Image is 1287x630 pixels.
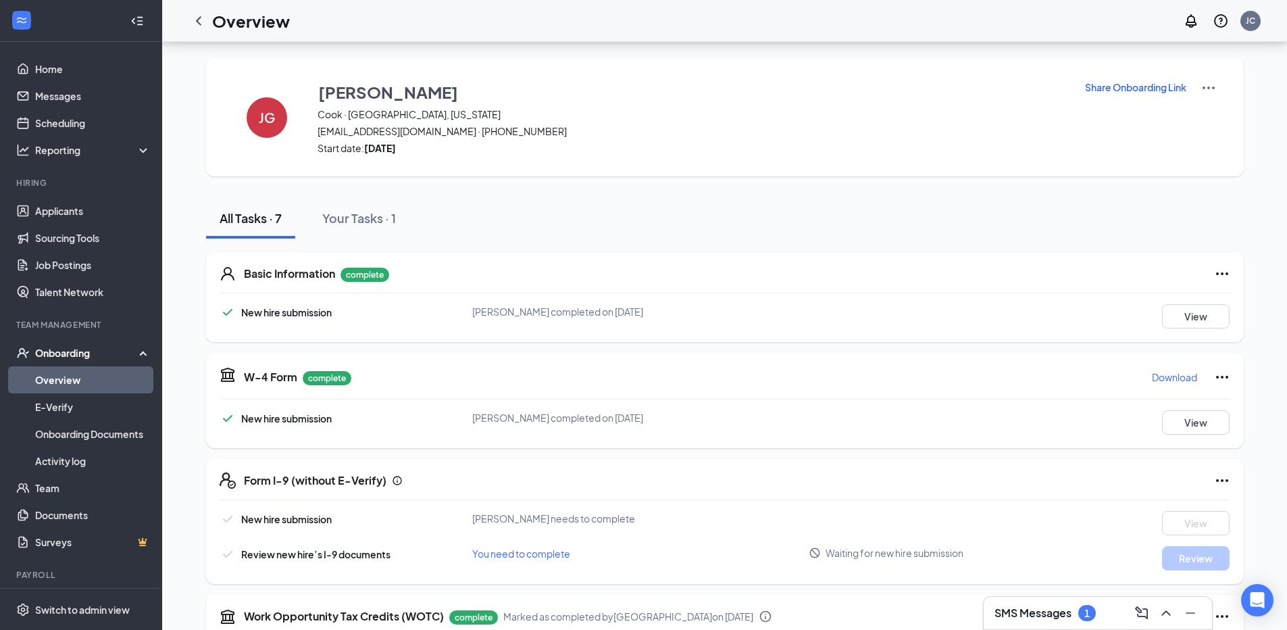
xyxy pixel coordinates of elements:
[1152,370,1197,384] p: Download
[241,513,332,525] span: New hire submission
[244,473,386,488] h5: Form I-9 (without E-Verify)
[16,346,30,360] svg: UserCheck
[35,110,151,137] a: Scheduling
[1241,584,1273,616] div: Open Intercom Messenger
[994,606,1071,621] h3: SMS Messages
[220,266,236,282] svg: User
[35,278,151,306] a: Talent Network
[340,268,389,282] p: complete
[472,512,635,525] span: [PERSON_NAME] needs to complete
[1214,266,1230,282] svg: Ellipses
[1201,80,1217,96] img: More Actions
[212,9,290,32] h1: Overview
[35,366,151,393] a: Overview
[130,14,144,28] svg: Collapse
[1214,608,1230,625] svg: Ellipses
[318,124,1067,138] span: [EMAIL_ADDRESS][DOMAIN_NAME] · [PHONE_NUMBER]
[1162,511,1230,535] button: View
[220,366,236,383] svg: TaxGovernmentIcon
[322,210,396,226] div: Your Tasks · 1
[1162,304,1230,329] button: View
[16,569,148,581] div: Payroll
[1214,369,1230,385] svg: Ellipses
[244,609,444,624] h5: Work Opportunity Tax Credits (WOTC)
[35,447,151,475] a: Activity log
[472,306,643,318] span: [PERSON_NAME] completed on [DATE]
[1158,605,1174,621] svg: ChevronUp
[449,610,498,625] p: complete
[244,370,297,385] h5: W-4 Form
[318,80,458,103] h3: [PERSON_NAME]
[220,410,236,427] svg: Checkmark
[16,319,148,331] div: Team Management
[35,603,130,616] div: Switch to admin view
[220,304,236,320] svg: Checkmark
[1084,608,1090,619] div: 1
[35,420,151,447] a: Onboarding Documents
[318,80,1067,104] button: [PERSON_NAME]
[35,346,139,360] div: Onboarding
[1155,602,1177,624] button: ChevronUp
[1151,366,1198,388] button: Download
[1131,602,1153,624] button: ComposeMessage
[35,475,151,502] a: Team
[241,412,332,425] span: New hire submission
[1134,605,1150,621] svg: ComposeMessage
[15,14,28,27] svg: WorkstreamLogo
[259,113,275,122] h4: JG
[16,143,30,157] svg: Analysis
[35,393,151,420] a: E-Verify
[35,55,151,82] a: Home
[16,603,30,616] svg: Settings
[244,266,335,281] h5: Basic Information
[472,548,570,560] span: You need to complete
[759,610,772,623] svg: Info
[364,142,396,154] strong: [DATE]
[35,529,151,556] a: SurveysCrown
[35,143,151,157] div: Reporting
[35,224,151,251] a: Sourcing Tools
[16,177,148,189] div: Hiring
[35,251,151,278] a: Job Postings
[809,547,821,559] svg: Blocked
[1213,13,1229,29] svg: QuestionInfo
[1162,410,1230,435] button: View
[392,475,403,486] svg: Info
[503,610,753,623] span: Marked as completed by [GEOGRAPHIC_DATA] on [DATE]
[1214,472,1230,489] svg: Ellipses
[220,546,236,562] svg: Checkmark
[233,80,301,155] button: JG
[303,371,351,385] p: complete
[318,141,1067,155] span: Start date:
[1085,80,1186,94] p: Share Onboarding Link
[241,306,332,318] span: New hire submission
[220,210,282,226] div: All Tasks · 7
[472,412,643,424] span: [PERSON_NAME] completed on [DATE]
[35,502,151,529] a: Documents
[1182,605,1198,621] svg: Minimize
[35,82,151,110] a: Messages
[220,608,236,625] svg: TaxGovernmentIcon
[1180,602,1201,624] button: Minimize
[1084,80,1187,95] button: Share Onboarding Link
[318,107,1067,121] span: Cook · [GEOGRAPHIC_DATA], [US_STATE]
[220,472,236,489] svg: FormI9EVerifyIcon
[191,13,207,29] svg: ChevronLeft
[1162,546,1230,571] button: Review
[220,511,236,527] svg: Checkmark
[826,546,963,560] span: Waiting for new hire submission
[35,197,151,224] a: Applicants
[1246,15,1255,26] div: JC
[241,548,390,560] span: Review new hire’s I-9 documents
[1183,13,1199,29] svg: Notifications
